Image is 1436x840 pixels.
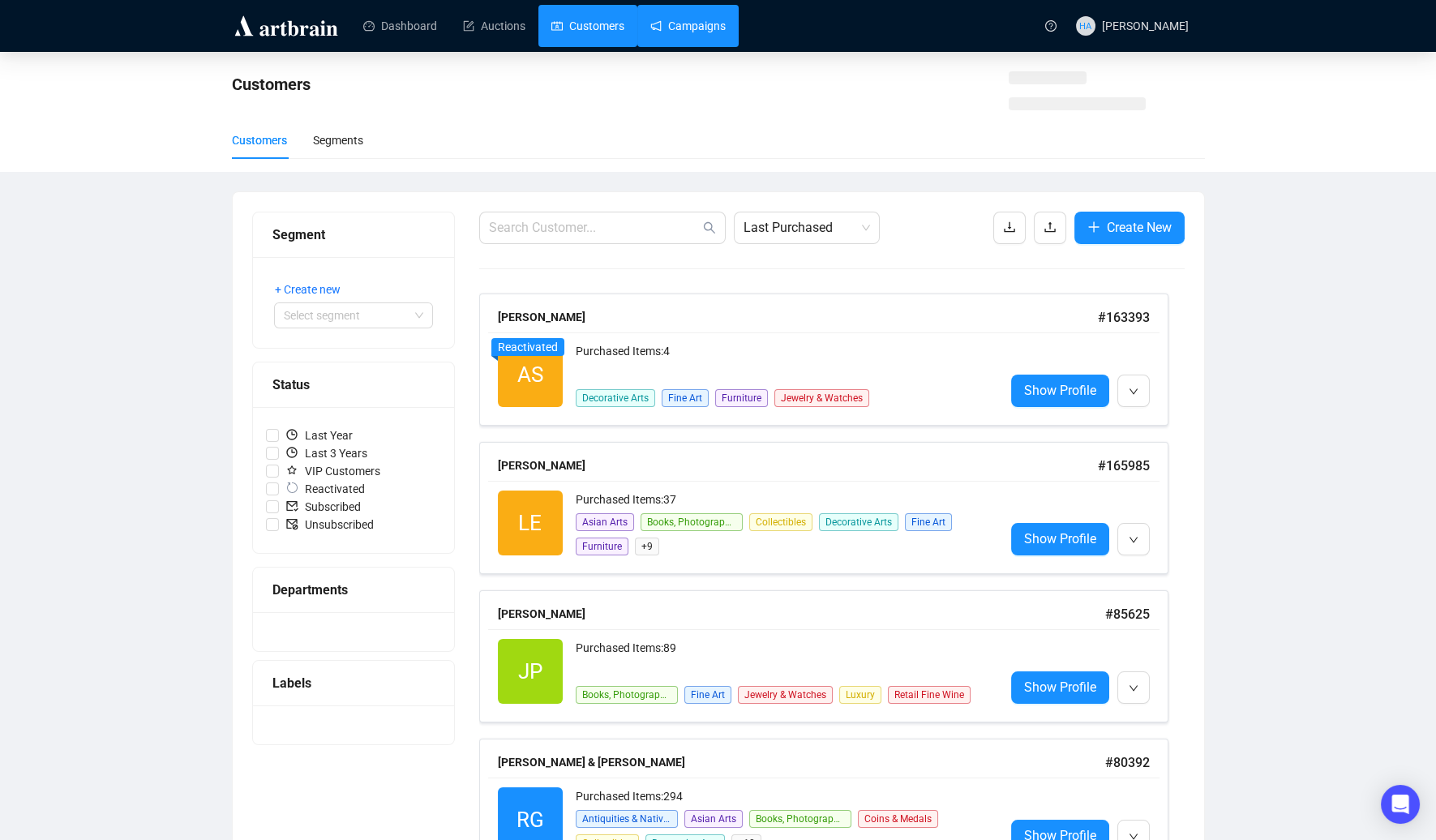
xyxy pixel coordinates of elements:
span: Antiquities & Native Art [576,810,678,828]
span: Books, Photographs & Ephemera [749,810,851,828]
div: Status [272,375,435,395]
input: Search Customer... [489,218,700,238]
span: down [1129,684,1138,693]
div: Purchased Items: 37 [576,491,992,511]
span: Show Profile [1024,529,1096,549]
span: Last Purchased [744,212,870,243]
div: Labels [272,673,435,693]
span: Show Profile [1024,380,1096,401]
span: Books, Photographs & Ephemera [641,513,743,531]
span: + Create new [275,281,341,298]
span: Retail Fine Wine [888,686,971,704]
span: # 163393 [1098,310,1150,325]
a: Auctions [463,5,525,47]
div: Purchased Items: 4 [576,342,992,375]
span: upload [1044,221,1057,234]
a: Show Profile [1011,671,1109,704]
span: search [703,221,716,234]
span: down [1129,535,1138,545]
span: Fine Art [662,389,709,407]
span: Coins & Medals [858,810,938,828]
span: HA [1079,19,1091,33]
span: down [1129,387,1138,396]
a: [PERSON_NAME]#165985LEPurchased Items:37Asian ArtsBooks, Photographs & EphemeraCollectiblesDecora... [479,442,1185,574]
span: Asian Arts [576,513,634,531]
span: Subscribed [279,498,367,516]
span: Customers [232,75,311,94]
span: [PERSON_NAME] [1102,19,1189,32]
span: Show Profile [1024,677,1096,697]
span: VIP Customers [279,462,387,480]
span: Decorative Arts [576,389,655,407]
span: question-circle [1045,20,1057,32]
span: Asian Arts [684,810,743,828]
button: Create New [1074,212,1185,244]
span: JP [518,655,542,688]
span: Books, Photographs & Ephemera [576,686,678,704]
a: [PERSON_NAME]#85625JPPurchased Items:89Books, Photographs & EphemeraFine ArtJewelry & WatchesLuxu... [479,590,1185,722]
button: + Create new [274,276,354,302]
div: [PERSON_NAME] [498,605,1105,623]
div: Segment [272,225,435,245]
a: [PERSON_NAME]#163393ASReactivatedPurchased Items:4Decorative ArtsFine ArtFurnitureJewelry & Watch... [479,294,1185,426]
div: Departments [272,580,435,600]
span: Luxury [839,686,881,704]
span: Last 3 Years [279,444,374,462]
span: Reactivated [279,480,371,498]
span: Fine Art [684,686,731,704]
a: Customers [551,5,624,47]
span: Jewelry & Watches [738,686,833,704]
div: Segments [313,131,363,149]
div: [PERSON_NAME] & [PERSON_NAME] [498,753,1105,771]
div: [PERSON_NAME] [498,308,1098,326]
span: # 85625 [1105,606,1150,622]
span: download [1003,221,1016,234]
span: Reactivated [498,341,558,354]
span: Jewelry & Watches [774,389,869,407]
span: Fine Art [905,513,952,531]
span: Create New [1107,217,1172,238]
span: Furniture [715,389,768,407]
span: Furniture [576,538,628,555]
div: Open Intercom Messenger [1381,785,1420,824]
a: Campaigns [650,5,726,47]
span: + 9 [635,538,659,555]
span: AS [517,358,543,392]
span: Last Year [279,426,359,444]
div: Purchased Items: 89 [576,639,992,671]
span: Collectibles [749,513,812,531]
div: Purchased Items: 294 [576,787,992,808]
img: logo [232,13,341,39]
span: # 80392 [1105,755,1150,770]
span: LE [518,507,542,540]
a: Show Profile [1011,523,1109,555]
a: Show Profile [1011,375,1109,407]
span: # 165985 [1098,458,1150,474]
a: Dashboard [363,5,437,47]
div: [PERSON_NAME] [498,456,1098,474]
span: Unsubscribed [279,516,380,534]
span: plus [1087,221,1100,234]
span: Decorative Arts [819,513,898,531]
span: RG [517,804,544,837]
div: Customers [232,131,287,149]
